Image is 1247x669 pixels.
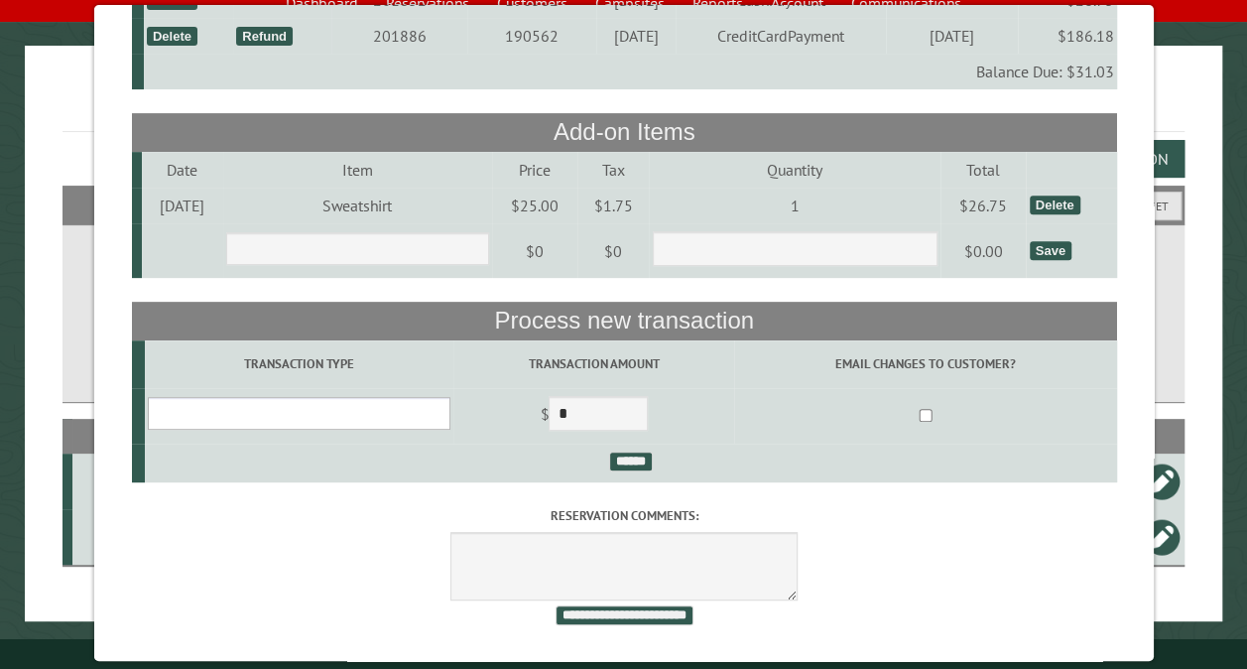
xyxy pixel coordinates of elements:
[222,152,491,188] td: Item
[131,506,1116,525] label: Reservation comments:
[62,77,1185,132] h1: Reservations
[131,302,1116,339] th: Process new transaction
[676,18,885,54] td: CreditCardPayment
[885,18,1017,54] td: [DATE]
[939,188,1026,223] td: $26.75
[131,113,1116,151] th: Add-on Items
[491,188,577,223] td: $25.00
[577,152,649,188] td: Tax
[1029,196,1079,214] div: Delete
[222,188,491,223] td: Sweatshirt
[939,152,1026,188] td: Total
[939,223,1026,279] td: $0.00
[1029,241,1070,260] div: Save
[491,223,577,279] td: $0
[453,388,734,444] td: $
[456,354,731,373] label: Transaction Amount
[80,527,138,547] div: A3
[141,188,222,223] td: [DATE]
[577,188,649,223] td: $1.75
[737,354,1113,373] label: Email changes to customer?
[80,471,138,491] div: A3
[649,152,939,188] td: Quantity
[331,18,466,54] td: 201886
[466,18,595,54] td: 190562
[143,54,1116,89] td: Balance Due: $31.03
[491,152,577,188] td: Price
[577,223,649,279] td: $0
[146,27,196,46] div: Delete
[649,188,939,223] td: 1
[236,27,293,46] div: Refund
[62,186,1185,223] h2: Filters
[595,18,676,54] td: [DATE]
[1017,18,1116,54] td: $186.18
[72,419,141,454] th: Site
[141,152,222,188] td: Date
[147,354,449,373] label: Transaction Type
